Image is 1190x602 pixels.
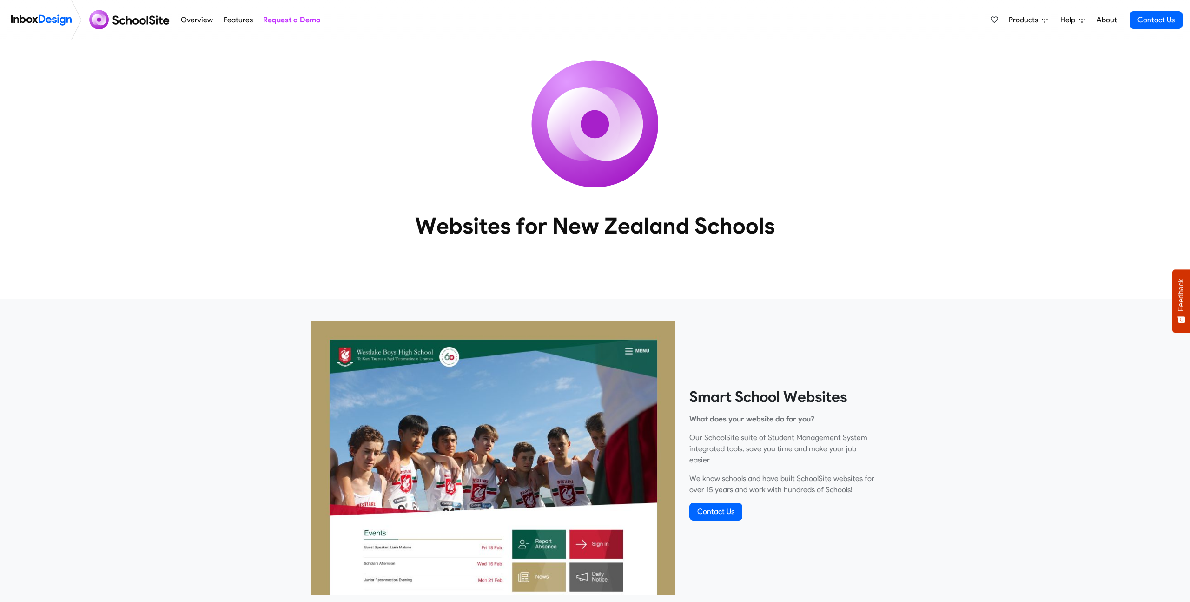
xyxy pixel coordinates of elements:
a: Request a Demo [260,11,323,29]
button: Feedback - Show survey [1172,269,1190,333]
span: Help [1060,14,1079,26]
span: Feedback [1177,279,1185,311]
img: icon_schoolsite.svg [511,40,679,208]
a: About [1094,11,1119,29]
p: We know schools and have built SchoolSite websites for over 15 years and work with hundreds of Sc... [689,473,879,495]
heading: Websites for New Zealand Schools [374,212,816,240]
strong: What does your website do for you? [689,415,814,423]
a: Contact Us [1130,11,1183,29]
a: Overview [178,11,216,29]
a: Products [1005,11,1051,29]
span: Products [1009,14,1042,26]
a: Help [1057,11,1089,29]
img: 2022_09_05_list-item-thumbnail_63154ed1a8a4c.png [311,321,675,595]
a: Contact Us [689,503,742,521]
heading: Smart School Websites [689,388,879,406]
img: schoolsite logo [86,9,176,31]
a: Features [221,11,255,29]
p: Our SchoolSite suite of Student Management System integrated tools, save you time and make your j... [689,432,879,466]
